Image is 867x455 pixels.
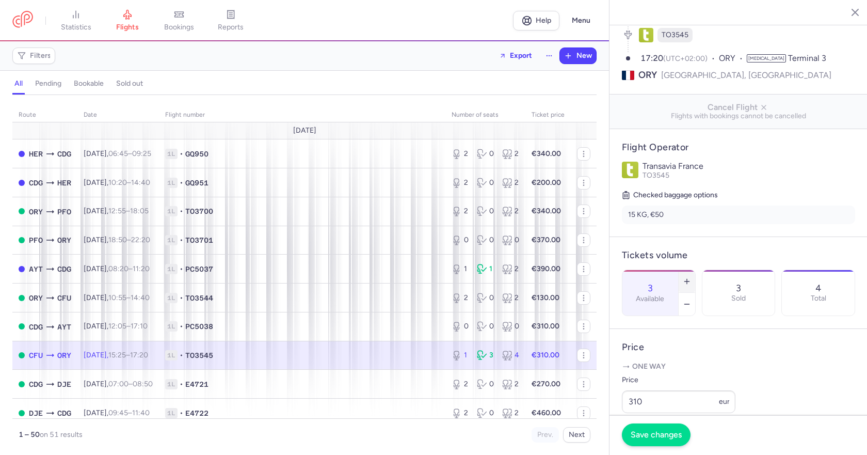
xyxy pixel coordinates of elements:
span: HER [29,148,43,160]
span: 1L [165,206,178,216]
div: 1 [452,264,469,274]
p: Transavia France [643,162,855,171]
div: 0 [452,235,469,245]
time: 17:10 [131,322,148,331]
p: Total [811,294,826,303]
strong: €310.00 [532,322,559,331]
span: New [576,52,592,60]
button: Filters [13,48,55,64]
div: 2 [452,178,469,188]
strong: €200.00 [532,178,561,187]
span: PC5038 [185,321,213,332]
img: Transavia France logo [622,162,638,178]
strong: €130.00 [532,293,559,302]
time: 07:00 [108,380,129,388]
time: 18:05 [130,207,149,215]
time: 09:45 [108,409,128,417]
div: 0 [477,321,494,332]
div: 0 [477,235,494,245]
h4: bookable [74,79,104,88]
span: Flights with bookings cannot be cancelled [618,112,859,120]
span: [DATE], [84,409,150,417]
strong: €460.00 [532,409,561,417]
span: [MEDICAL_DATA] [747,54,786,62]
span: • [180,293,183,303]
strong: €340.00 [532,149,561,158]
button: Export [492,48,539,64]
div: 4 [502,350,519,360]
span: [DATE], [84,178,150,187]
span: CDG [57,407,71,419]
h4: pending [35,79,61,88]
time: 15:25 [108,351,126,359]
div: 2 [452,293,469,303]
time: 12:55 [108,207,126,215]
time: 10:55 [108,293,126,302]
span: [DATE], [84,236,150,244]
span: CFU [57,292,71,304]
span: [DATE] [293,127,316,135]
div: 2 [452,408,469,418]
th: Ticket price [525,107,571,123]
span: AYT [29,263,43,275]
h5: Checked baggage options [622,189,855,201]
span: statistics [61,23,91,32]
span: • [180,408,183,418]
span: • [180,149,183,159]
span: • [180,379,183,389]
span: E4721 [185,379,208,389]
div: 2 [502,379,519,389]
span: E4722 [185,408,208,418]
span: [DATE], [84,207,149,215]
a: CitizenPlane red outlined logo [12,11,33,30]
span: ORY [719,53,747,65]
time: 17:20 [130,351,148,359]
span: 1L [165,149,178,159]
time: 11:20 [133,264,150,273]
span: 1L [165,408,178,418]
p: Sold [731,294,746,303]
h4: Flight Operator [622,142,855,153]
time: 14:40 [131,178,150,187]
time: 18:50 [108,236,127,244]
span: Terminal 3 [788,53,826,63]
span: PFO [29,234,43,246]
span: • [180,264,183,274]
span: CDG [57,263,71,275]
span: ORY [638,69,657,82]
span: [DATE], [84,149,151,158]
span: [DATE], [84,293,150,302]
span: GQ951 [185,178,208,188]
div: 2 [502,206,519,216]
span: DJE [57,379,71,390]
div: 2 [502,293,519,303]
a: Help [513,11,559,30]
span: bookings [164,23,194,32]
a: reports [205,9,256,32]
span: TO3701 [185,235,213,245]
button: New [560,48,596,64]
span: DJE [29,407,43,419]
span: 1L [165,293,178,303]
div: 0 [477,206,494,216]
span: AYT [57,321,71,333]
span: ORY [29,206,43,217]
div: 1 [477,264,494,274]
span: [DATE], [84,264,150,273]
a: statistics [50,9,102,32]
span: – [108,207,149,215]
div: 0 [502,235,519,245]
span: TO3545 [643,171,669,180]
span: 1L [165,178,178,188]
th: Flight number [159,107,445,123]
span: on 51 results [40,430,83,439]
span: 1L [165,321,178,332]
button: Save changes [622,423,691,446]
strong: €310.00 [532,351,559,359]
span: Export [510,52,532,59]
h4: sold out [116,79,143,88]
span: TO3545 [185,350,213,360]
span: PFO [57,206,71,217]
span: • [180,321,183,332]
div: 2 [502,408,519,418]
